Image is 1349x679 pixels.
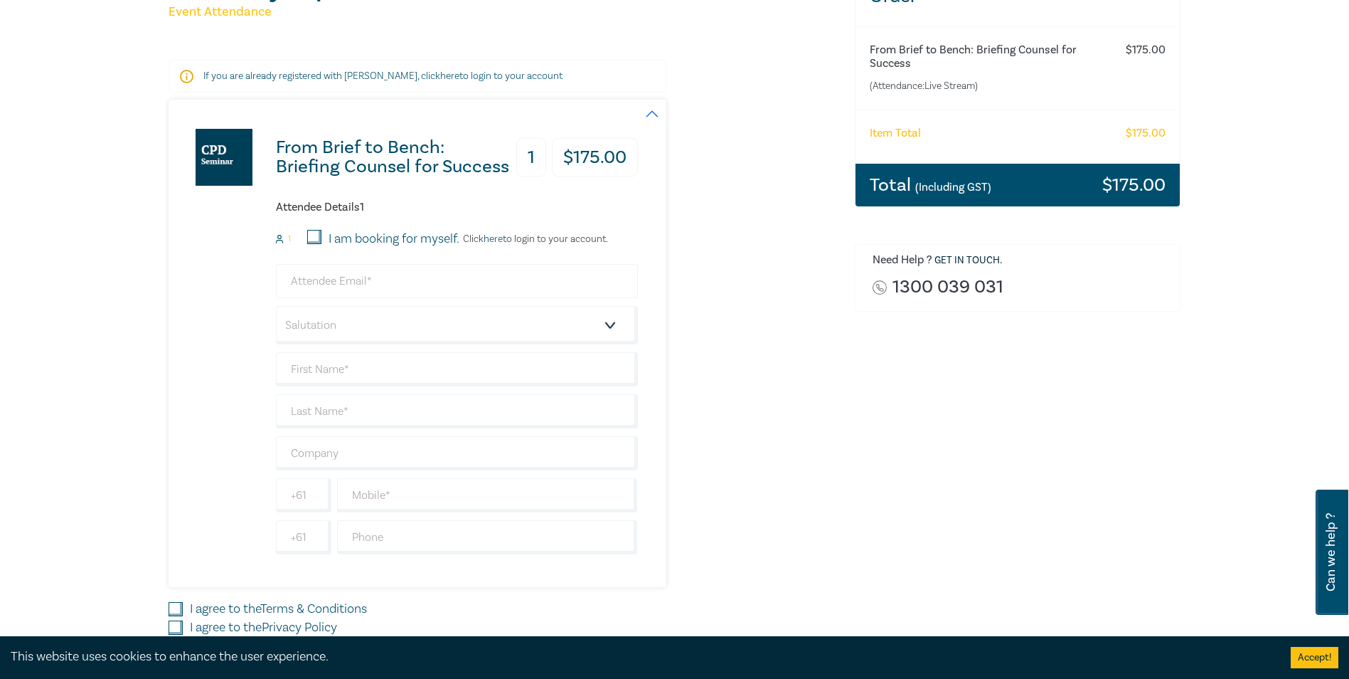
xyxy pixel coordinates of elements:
input: Last Name* [276,394,638,428]
a: 1300 039 031 [892,278,1003,297]
input: First Name* [276,352,638,386]
input: Phone [337,520,638,554]
a: here [440,70,459,83]
h3: 1 [516,138,546,177]
a: here [484,233,503,246]
input: Company [276,436,638,470]
small: 1 [288,234,291,244]
h6: Attendee Details 1 [276,201,638,214]
div: This website uses cookies to enhance the user experience. [11,648,1269,666]
small: (Including GST) [915,180,991,194]
a: Terms & Conditions [260,601,367,617]
a: Get in touch [934,254,1000,267]
p: If you are already registered with [PERSON_NAME], click to login to your account [203,69,631,83]
h6: $ 175.00 [1126,43,1166,57]
input: Mobile* [337,478,638,512]
h3: $ 175.00 [552,138,638,177]
h6: Item Total [870,127,921,140]
label: I agree to the [190,619,337,637]
input: +61 [276,478,331,512]
span: Can we help ? [1324,498,1338,606]
p: Click to login to your account. [459,233,608,245]
h6: From Brief to Bench: Briefing Counsel for Success [870,43,1109,70]
h3: Total [870,176,991,194]
h3: $ 175.00 [1102,176,1166,194]
label: I am booking for myself. [329,230,459,248]
img: From Brief to Bench: Briefing Counsel for Success [196,129,252,186]
button: Accept cookies [1291,647,1338,668]
input: Attendee Email* [276,264,638,298]
h6: $ 175.00 [1126,127,1166,140]
input: +61 [276,520,331,554]
h3: From Brief to Bench: Briefing Counsel for Success [276,138,510,177]
small: (Attendance: Live Stream ) [870,79,1109,93]
a: Privacy Policy [262,619,337,636]
label: I agree to the [190,600,367,619]
h6: Need Help ? . [873,253,1170,268]
h5: Event Attendance [169,4,838,21]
